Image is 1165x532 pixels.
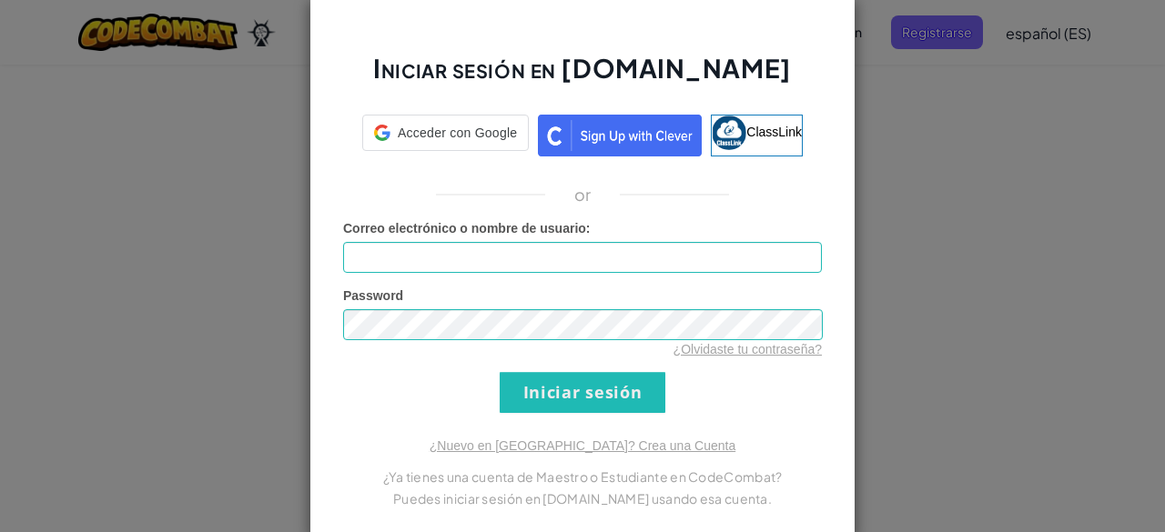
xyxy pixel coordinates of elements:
span: Correo electrónico o nombre de usuario [343,221,586,236]
p: ¿Ya tienes una cuenta de Maestro o Estudiante en CodeCombat? [343,466,822,487]
a: ¿Olvidaste tu contraseña? [674,342,822,356]
p: Puedes iniciar sesión en [DOMAIN_NAME] usando esa cuenta. [343,487,822,509]
p: or [574,184,592,206]
span: Acceder con Google [398,124,517,142]
span: ClassLink [746,124,802,138]
a: ¿Nuevo en [GEOGRAPHIC_DATA]? Crea una Cuenta [430,438,735,453]
div: Acceder con Google [362,115,529,151]
img: clever_sso_button@2x.png [538,115,702,156]
label: : [343,219,591,237]
a: Acceder con Google [362,115,529,156]
h2: Iniciar sesión en [DOMAIN_NAME] [343,51,822,104]
img: classlink-logo-small.png [712,115,746,150]
input: Iniciar sesión [500,372,665,413]
span: Password [343,288,403,303]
